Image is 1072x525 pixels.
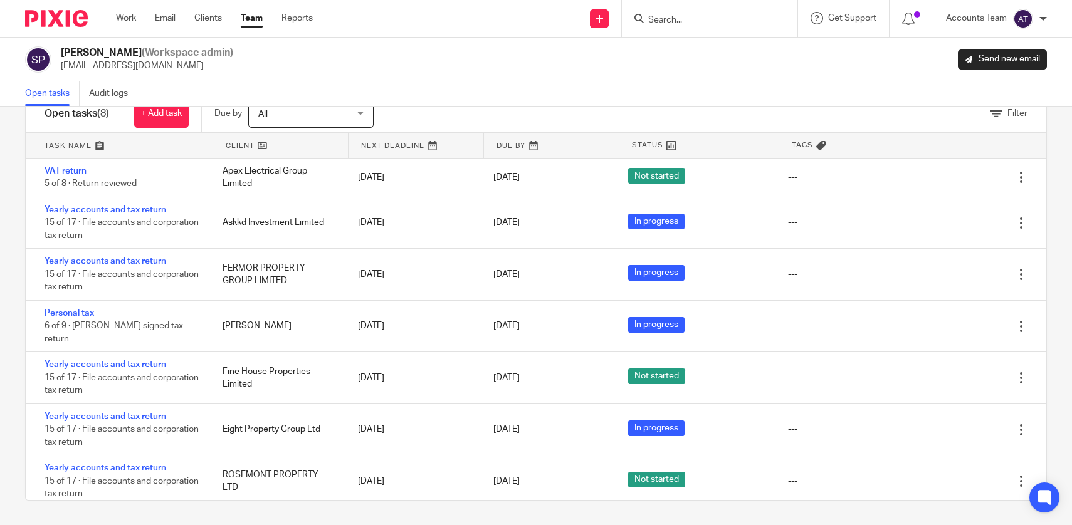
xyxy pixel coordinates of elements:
div: [DATE] [345,313,481,338]
span: In progress [628,317,685,333]
span: In progress [628,265,685,281]
span: Get Support [828,14,876,23]
div: --- [788,268,797,281]
div: Fine House Properties Limited [210,359,345,397]
div: [PERSON_NAME] [210,313,345,338]
span: 15 of 17 · File accounts and corporation tax return [45,477,199,499]
div: [DATE] [345,417,481,442]
div: [DATE] [345,469,481,494]
span: [DATE] [493,173,520,182]
div: Eight Property Group Ltd [210,417,345,442]
span: All [258,110,268,118]
span: [DATE] [493,425,520,434]
a: Yearly accounts and tax return [45,412,166,421]
div: Apex Electrical Group Limited [210,159,345,197]
h1: Open tasks [45,107,109,120]
span: (Workspace admin) [142,48,233,58]
span: 15 of 17 · File accounts and corporation tax return [45,270,199,292]
div: [DATE] [345,365,481,390]
img: Pixie [25,10,88,27]
span: [DATE] [493,373,520,382]
span: 5 of 8 · Return reviewed [45,180,137,189]
span: Not started [628,472,685,487]
a: Open tasks [25,81,80,106]
div: --- [788,320,797,332]
input: Search [647,15,760,26]
a: + Add task [134,100,189,128]
span: [DATE] [493,477,520,486]
span: 6 of 9 · [PERSON_NAME] signed tax return [45,321,183,343]
div: [DATE] [345,210,481,235]
div: [DATE] [345,262,481,287]
span: [DATE] [493,322,520,331]
div: --- [788,475,797,487]
a: Yearly accounts and tax return [45,205,166,214]
img: svg%3E [25,46,51,73]
p: Accounts Team [946,12,1007,24]
p: Due by [214,107,242,120]
div: --- [788,423,797,435]
span: 15 of 17 · File accounts and corporation tax return [45,425,199,447]
span: In progress [628,420,685,436]
a: VAT return [45,167,87,175]
div: FERMOR PROPERTY GROUP LIMITED [210,256,345,294]
span: Filter [1007,109,1027,118]
span: [DATE] [493,270,520,279]
h2: [PERSON_NAME] [61,46,233,60]
a: Send new email [958,49,1047,70]
div: --- [788,372,797,384]
span: 15 of 17 · File accounts and corporation tax return [45,373,199,395]
a: Email [155,12,176,24]
span: Not started [628,168,685,184]
a: Personal tax [45,309,94,318]
div: ROSEMONT PROPERTY LTD [210,462,345,501]
a: Work [116,12,136,24]
div: --- [788,216,797,229]
span: Not started [628,368,685,384]
span: Status [632,140,663,150]
span: Tags [792,140,813,150]
div: Askkd Investment Limited [210,210,345,235]
span: 15 of 17 · File accounts and corporation tax return [45,218,199,240]
a: Yearly accounts and tax return [45,464,166,472]
p: [EMAIL_ADDRESS][DOMAIN_NAME] [61,60,233,72]
a: Clients [194,12,222,24]
a: Yearly accounts and tax return [45,360,166,369]
a: Yearly accounts and tax return [45,257,166,266]
span: (8) [97,108,109,118]
div: --- [788,171,797,184]
img: svg%3E [1013,9,1033,29]
span: In progress [628,214,685,229]
a: Reports [281,12,313,24]
a: Audit logs [89,81,137,106]
div: [DATE] [345,165,481,190]
a: Team [241,12,263,24]
span: [DATE] [493,219,520,227]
